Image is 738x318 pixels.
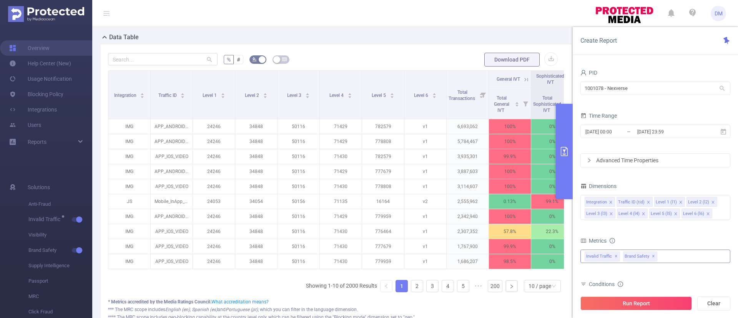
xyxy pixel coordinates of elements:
button: Run Report [580,296,692,310]
p: 71429 [320,164,362,179]
div: Integration [586,197,607,207]
div: Sort [432,92,437,97]
p: 50116 [278,149,319,164]
p: 98.5% [489,254,531,269]
span: Reports [28,139,47,145]
li: Previous Page [380,280,392,292]
p: 24246 [193,164,235,179]
p: 0% [531,149,573,164]
p: 779959 [362,254,404,269]
button: Download PDF [484,53,540,67]
p: 50116 [278,119,319,134]
p: 24246 [193,119,235,134]
p: 777679 [362,164,404,179]
i: icon: caret-down [515,103,519,106]
div: Level 3 (l3) [586,209,607,219]
a: Blocking Policy [9,87,63,102]
i: icon: right [509,284,514,289]
i: icon: close [642,212,645,216]
i: icon: caret-down [181,95,185,97]
p: 779959 [362,209,404,224]
i: icon: caret-up [347,92,352,94]
i: icon: close [711,200,715,205]
p: 34848 [235,119,277,134]
p: 99.9% [489,239,531,254]
p: 776464 [362,224,404,239]
p: 24246 [193,224,235,239]
p: 34848 [235,209,277,224]
i: icon: info-circle [610,238,615,243]
p: IMG [108,134,150,149]
p: IMG [108,224,150,239]
p: 34848 [235,179,277,194]
input: End date [637,127,699,137]
p: APP_ANDROID_VIDEO [151,119,193,134]
p: 24246 [193,149,235,164]
p: 100% [489,119,531,134]
span: Metrics [580,238,607,244]
li: Traffic ID (tid) [617,197,653,207]
p: v1 [404,134,446,149]
p: 71430 [320,239,362,254]
div: Sort [390,92,394,97]
li: 1 [396,280,408,292]
li: 3 [426,280,439,292]
span: Total General IVT [494,95,509,113]
p: 782579 [362,119,404,134]
li: Level 2 (l2) [686,197,717,207]
p: IMG [108,254,150,269]
i: Portuguese (pt) [226,307,258,312]
p: 50116 [278,209,319,224]
i: icon: caret-up [390,92,394,94]
p: 782579 [362,149,404,164]
i: icon: caret-up [432,92,436,94]
p: IMG [108,239,150,254]
li: Level 6 (l6) [681,208,712,218]
span: Level 3 [287,93,303,98]
p: 100% [489,164,531,179]
i: icon: user [580,70,587,76]
a: 2 [411,280,423,292]
span: Level 2 [245,93,260,98]
p: 0% [531,239,573,254]
div: icon: rightAdvanced Time Properties [581,154,730,167]
p: v1 [404,164,446,179]
p: 100% [489,134,531,149]
p: APP_ANDROID_VIDEO [151,209,193,224]
span: Anti-Fraud [28,196,92,212]
p: v1 [404,224,446,239]
span: PID [580,70,597,76]
p: 34848 [235,164,277,179]
div: Sort [515,101,519,105]
p: 2,342,940 [447,209,489,224]
p: v1 [404,119,446,134]
i: icon: close [679,200,683,205]
input: Start date [585,127,647,137]
a: 5 [457,280,469,292]
i: icon: close [674,212,678,216]
p: 71135 [320,194,362,209]
span: ••• [472,280,485,292]
div: Level 1 (l1) [656,197,677,207]
a: Reports [28,134,47,150]
div: *** The MRC scope includes and , which you can filter in the language dimension. [108,306,564,313]
span: Integration [114,93,138,98]
a: Overview [9,40,50,56]
b: * Metrics accredited by the Media Ratings Council. [108,299,211,305]
span: Sophisticated IVT [536,73,564,85]
p: 0% [531,254,573,269]
p: 24246 [193,254,235,269]
p: APP_IOS_VIDEO [151,224,193,239]
p: 24246 [193,179,235,194]
p: 71430 [320,224,362,239]
img: Protected Media [8,6,84,22]
a: Users [9,117,41,133]
p: 34054 [235,194,277,209]
span: Brand Safety [623,251,657,261]
span: % [227,57,231,63]
p: 57.8% [489,224,531,239]
i: icon: down [552,284,556,289]
span: Solutions [28,180,50,195]
p: 2,555,962 [447,194,489,209]
p: 0% [531,164,573,179]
